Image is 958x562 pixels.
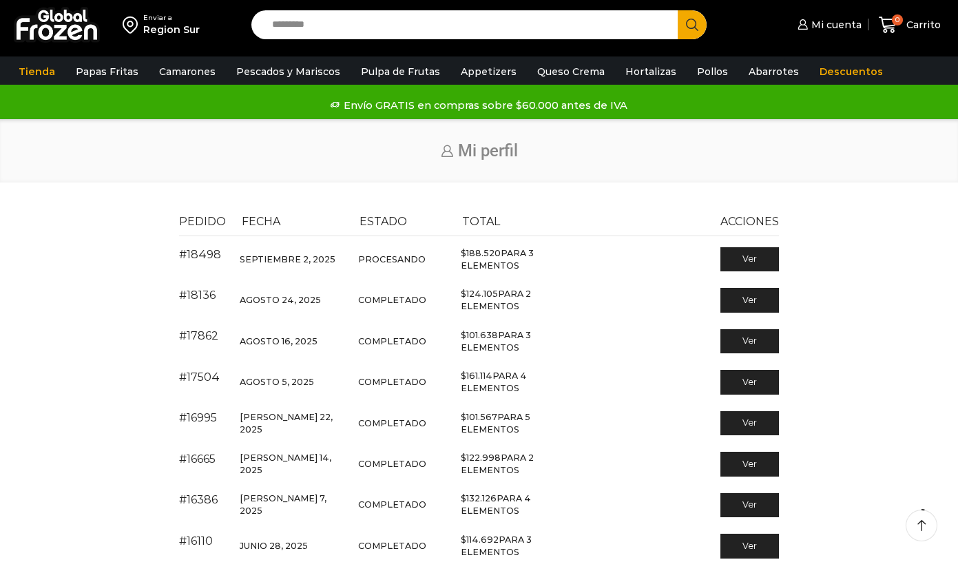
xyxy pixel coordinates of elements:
[179,248,221,261] a: Ver número del pedido 18498
[461,534,466,545] span: $
[454,59,523,85] a: Appetizers
[240,541,308,551] time: Junio 28, 2025
[461,289,466,299] span: $
[720,329,779,354] a: Ver
[461,534,499,545] span: 114.692
[742,59,806,85] a: Abarrotes
[179,329,218,342] a: Ver número del pedido 17862
[461,412,497,422] span: 101.567
[875,9,944,41] a: 0 Carrito
[354,59,447,85] a: Pulpa de Frutas
[461,248,466,258] span: $
[455,444,579,484] td: para 2 elementos
[455,362,579,402] td: para 4 elementos
[352,485,455,525] td: Completado
[240,254,335,264] time: Septiembre 2, 2025
[240,493,326,516] time: [PERSON_NAME] 7, 2025
[720,247,779,272] a: Ver
[720,370,779,395] a: Ver
[360,215,407,228] span: Estado
[455,280,579,320] td: para 2 elementos
[530,59,612,85] a: Queso Crema
[461,330,466,340] span: $
[123,13,143,37] img: address-field-icon.svg
[455,403,579,444] td: para 5 elementos
[179,289,216,302] a: Ver número del pedido 18136
[808,18,862,32] span: Mi cuenta
[455,236,579,280] td: para 3 elementos
[179,371,220,384] a: Ver número del pedido 17504
[813,59,890,85] a: Descuentos
[240,412,333,435] time: [PERSON_NAME] 22, 2025
[461,289,498,299] span: 124.105
[179,493,218,506] a: Ver número del pedido 16386
[458,141,518,160] span: Mi perfil
[720,452,779,477] a: Ver
[461,452,501,463] span: 122.998
[240,452,331,475] time: [PERSON_NAME] 14, 2025
[461,248,501,258] span: 188.520
[143,13,200,23] div: Enviar a
[352,403,455,444] td: Completado
[794,11,862,39] a: Mi cuenta
[143,23,200,37] div: Region Sur
[903,18,941,32] span: Carrito
[240,336,317,346] time: Agosto 16, 2025
[179,534,213,548] a: Ver número del pedido 16110
[179,452,216,466] a: Ver número del pedido 16665
[69,59,145,85] a: Papas Fritas
[352,362,455,402] td: Completado
[229,59,347,85] a: Pescados y Mariscos
[179,411,217,424] a: Ver número del pedido 16995
[352,321,455,362] td: Completado
[461,371,466,381] span: $
[352,236,455,280] td: Procesando
[462,215,500,228] span: Total
[678,10,707,39] button: Search button
[352,444,455,484] td: Completado
[455,485,579,525] td: para 4 elementos
[461,412,466,422] span: $
[152,59,222,85] a: Camarones
[12,59,62,85] a: Tienda
[352,280,455,320] td: Completado
[242,215,280,228] span: Fecha
[618,59,683,85] a: Hortalizas
[179,215,226,228] span: Pedido
[461,493,497,503] span: 132.126
[461,330,498,340] span: 101.638
[720,411,779,436] a: Ver
[720,493,779,518] a: Ver
[690,59,735,85] a: Pollos
[240,377,314,387] time: Agosto 5, 2025
[461,371,492,381] span: 161.114
[461,452,466,463] span: $
[720,288,779,313] a: Ver
[720,215,779,228] span: Acciones
[892,14,903,25] span: 0
[455,321,579,362] td: para 3 elementos
[240,295,321,305] time: Agosto 24, 2025
[720,534,779,559] a: Ver
[461,493,466,503] span: $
